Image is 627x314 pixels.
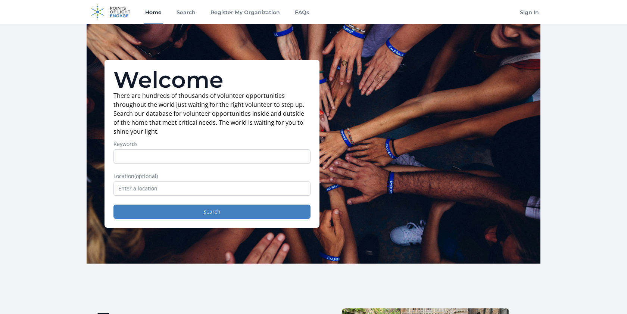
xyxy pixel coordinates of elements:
p: There are hundreds of thousands of volunteer opportunities throughout the world just waiting for ... [113,91,311,136]
label: Keywords [113,140,311,148]
label: Location [113,172,311,180]
h1: Welcome [113,69,311,91]
span: (optional) [134,172,158,180]
button: Search [113,205,311,219]
input: Enter a location [113,181,311,196]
